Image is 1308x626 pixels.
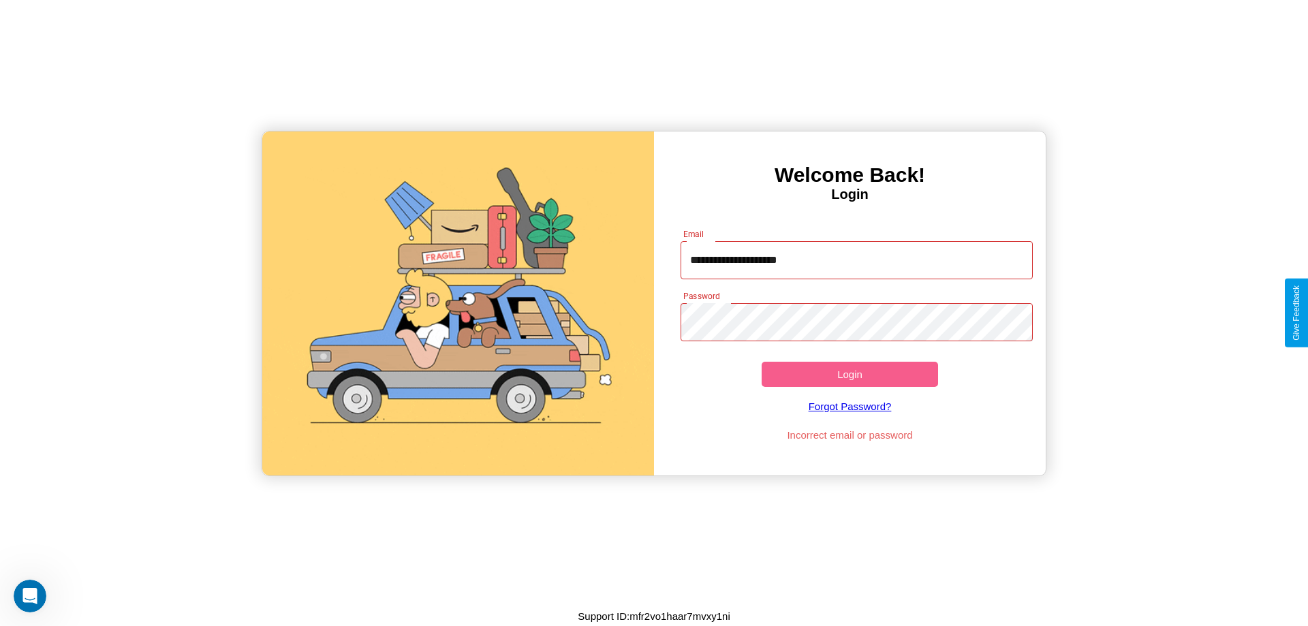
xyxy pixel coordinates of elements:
[262,131,654,475] img: gif
[674,387,1027,426] a: Forgot Password?
[578,607,730,625] p: Support ID: mfr2vo1haar7mvxy1ni
[14,580,46,612] iframe: Intercom live chat
[674,426,1027,444] p: Incorrect email or password
[683,228,704,240] label: Email
[683,290,719,302] label: Password
[654,187,1046,202] h4: Login
[654,163,1046,187] h3: Welcome Back!
[1292,285,1301,341] div: Give Feedback
[762,362,938,387] button: Login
